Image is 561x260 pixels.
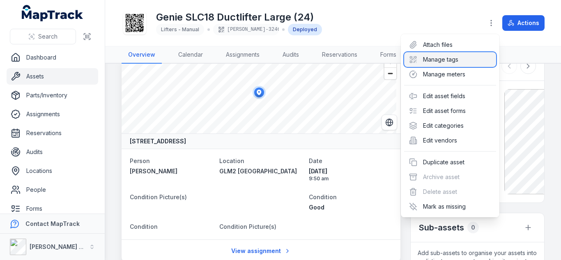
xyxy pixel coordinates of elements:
[404,199,496,214] div: Mark as missing
[404,89,496,104] div: Edit asset fields
[404,133,496,148] div: Edit vendors
[404,52,496,67] div: Manage tags
[404,118,496,133] div: Edit categories
[404,104,496,118] div: Edit asset forms
[404,67,496,82] div: Manage meters
[404,184,496,199] div: Delete asset
[404,155,496,170] div: Duplicate asset
[404,37,496,52] div: Attach files
[404,170,496,184] div: Archive asset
